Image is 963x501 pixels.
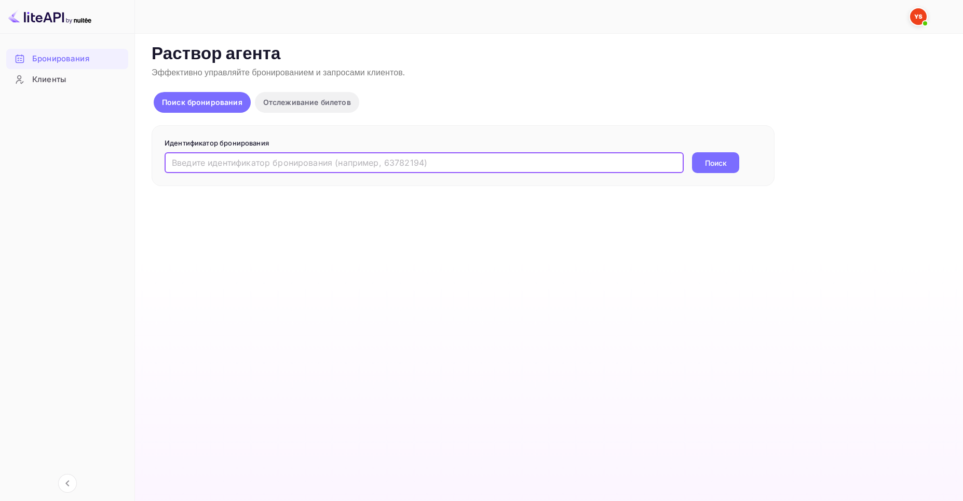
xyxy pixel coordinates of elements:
button: Свернуть навигацию [58,474,77,493]
a: Клиенты [6,70,128,89]
ya-tr-span: Поиск бронирования [162,98,242,107]
ya-tr-span: Бронирования [32,53,89,65]
ya-tr-span: Поиск [705,157,727,168]
input: Введите идентификатор бронирования (например, 63782194) [165,152,684,173]
ya-tr-span: Раствор агента [152,43,281,65]
ya-tr-span: Клиенты [32,74,66,86]
button: Поиск [692,152,739,173]
img: Логотип LiteAPI [8,8,91,25]
ya-tr-span: Идентификатор бронирования [165,139,269,147]
ya-tr-span: Отслеживание билетов [263,98,351,107]
ya-tr-span: Эффективно управляйте бронированием и запросами клиентов. [152,68,405,78]
div: Клиенты [6,70,128,90]
img: Служба Поддержки Яндекса [910,8,927,25]
a: Бронирования [6,49,128,68]
div: Бронирования [6,49,128,69]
